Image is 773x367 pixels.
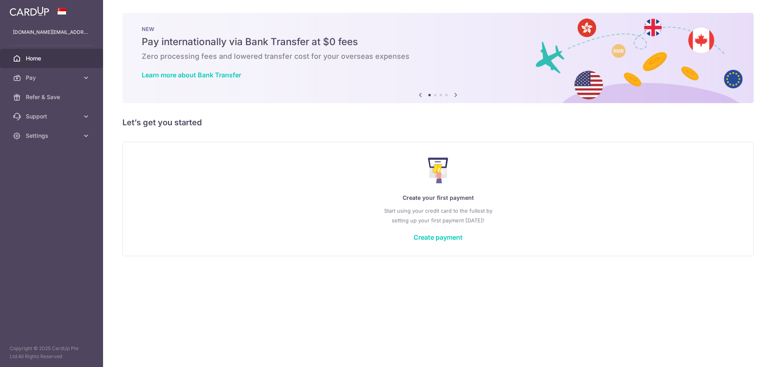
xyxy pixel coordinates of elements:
img: Make Payment [428,158,449,183]
span: Home [26,54,79,62]
h6: Zero processing fees and lowered transfer cost for your overseas expenses [142,52,734,61]
p: Start using your credit card to the fullest by setting up your first payment [DATE]! [139,206,737,225]
span: Settings [26,132,79,140]
h5: Let’s get you started [122,116,754,129]
span: Refer & Save [26,93,79,101]
img: CardUp [10,6,49,16]
a: Learn more about Bank Transfer [142,71,241,79]
img: Bank transfer banner [122,13,754,103]
span: Support [26,112,79,120]
p: Create your first payment [139,193,737,203]
p: NEW [142,26,734,32]
span: Pay [26,74,79,82]
a: Create payment [413,233,463,241]
h5: Pay internationally via Bank Transfer at $0 fees [142,35,734,48]
p: [DOMAIN_NAME][EMAIL_ADDRESS][DOMAIN_NAME] [13,28,90,36]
